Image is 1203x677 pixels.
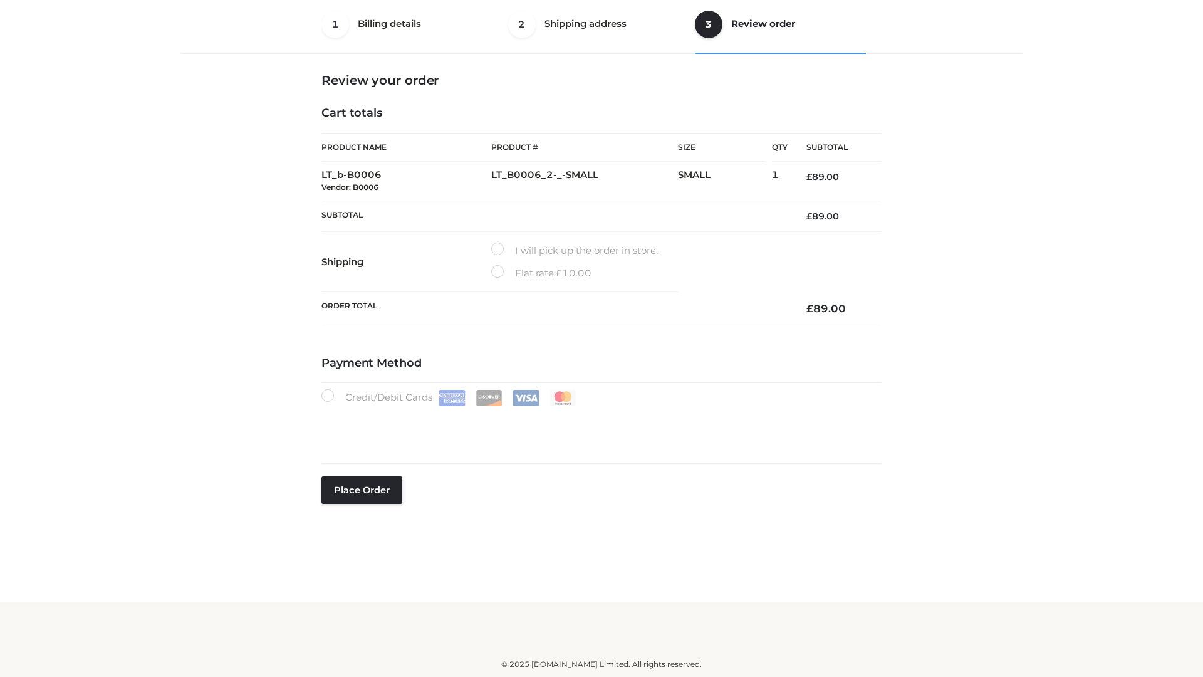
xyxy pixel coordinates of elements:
bdi: 89.00 [806,171,839,182]
label: Flat rate: [491,265,591,281]
td: LT_b-B0006 [321,162,491,201]
th: Subtotal [788,134,882,162]
bdi: 89.00 [806,302,846,315]
iframe: Secure payment input frame [319,404,879,449]
span: £ [806,302,813,315]
img: Amex [439,390,466,406]
label: Credit/Debit Cards [321,389,578,406]
h4: Payment Method [321,357,882,370]
div: © 2025 [DOMAIN_NAME] Limited. All rights reserved. [186,658,1017,671]
label: I will pick up the order in store. [491,243,658,259]
h3: Review your order [321,73,882,88]
th: Subtotal [321,201,788,231]
span: £ [806,211,812,222]
th: Product # [491,133,678,162]
button: Place order [321,476,402,504]
span: £ [806,171,812,182]
img: Visa [513,390,539,406]
th: Shipping [321,232,491,292]
small: Vendor: B0006 [321,182,378,192]
td: 1 [772,162,788,201]
td: LT_B0006_2-_-SMALL [491,162,678,201]
th: Size [678,134,766,162]
img: Discover [476,390,503,406]
bdi: 89.00 [806,211,839,222]
span: £ [556,267,562,279]
th: Order Total [321,292,788,325]
th: Product Name [321,133,491,162]
h4: Cart totals [321,107,882,120]
td: SMALL [678,162,772,201]
img: Mastercard [549,390,576,406]
th: Qty [772,133,788,162]
bdi: 10.00 [556,267,591,279]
